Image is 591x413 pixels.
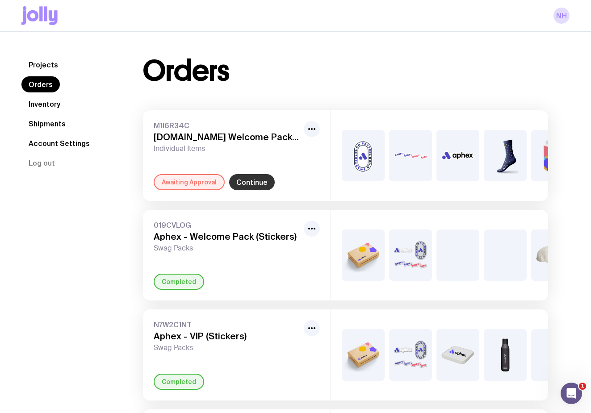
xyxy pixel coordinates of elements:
h3: [DOMAIN_NAME] Welcome Pack Repeats [154,132,300,142]
span: 019CVLOG [154,221,300,229]
a: Inventory [21,96,67,112]
a: Account Settings [21,135,97,151]
h3: Aphex - VIP (Stickers) [154,331,300,342]
span: M1I6R34C [154,121,300,130]
div: Awaiting Approval [154,174,225,190]
a: Orders [21,76,60,92]
a: Shipments [21,116,73,132]
span: Swag Packs [154,244,300,253]
h3: Aphex - Welcome Pack (Stickers) [154,231,300,242]
iframe: Intercom live chat [561,383,582,404]
span: Swag Packs [154,343,300,352]
a: Projects [21,57,65,73]
div: Completed [154,274,204,290]
span: N7W2C1NT [154,320,300,329]
a: Continue [229,174,275,190]
button: Log out [21,155,62,171]
div: Completed [154,374,204,390]
h1: Orders [143,57,229,85]
span: 1 [579,383,586,390]
a: NH [553,8,570,24]
span: Individual Items [154,144,300,153]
